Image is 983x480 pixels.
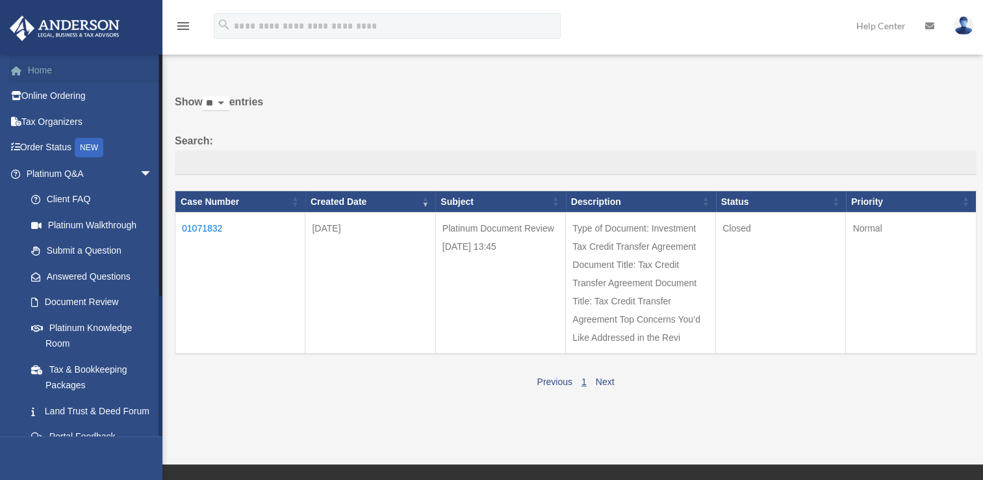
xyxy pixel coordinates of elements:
a: Platinum Q&Aarrow_drop_down [9,161,166,187]
th: Case Number: activate to sort column ascending [175,191,305,213]
td: 01071832 [175,213,305,354]
a: Order StatusNEW [9,135,172,161]
img: User Pic [954,16,973,35]
a: Answered Questions [18,263,159,289]
a: Client FAQ [18,187,166,213]
a: Document Review [18,289,166,315]
td: Normal [846,213,977,354]
th: Status: activate to sort column ascending [716,191,846,213]
td: Platinum Document Review [DATE] 13:45 [435,213,565,354]
img: Anderson Advisors Platinum Portal [6,16,123,41]
a: Tax Organizers [9,109,172,135]
a: Platinum Knowledge Room [18,315,166,356]
a: Previous [537,377,572,387]
div: NEW [75,138,103,157]
th: Subject: activate to sort column ascending [435,191,565,213]
span: arrow_drop_down [140,161,166,187]
i: menu [175,18,191,34]
a: Land Trust & Deed Forum [18,398,166,424]
th: Description: activate to sort column ascending [566,191,716,213]
i: search [217,18,231,32]
a: Platinum Walkthrough [18,212,166,238]
select: Showentries [203,96,229,111]
label: Show entries [175,93,977,124]
a: Submit a Question [18,238,166,264]
td: [DATE] [305,213,435,354]
a: Portal Feedback [18,424,166,450]
a: Home [9,57,172,83]
a: 1 [581,377,587,387]
a: Tax & Bookkeeping Packages [18,356,166,398]
a: Online Ordering [9,83,172,109]
td: Closed [716,213,846,354]
a: menu [175,23,191,34]
input: Search: [175,150,977,175]
th: Priority: activate to sort column ascending [846,191,977,213]
td: Type of Document: Investment Tax Credit Transfer Agreement Document Title: Tax Credit Transfer Ag... [566,213,716,354]
th: Created Date: activate to sort column ascending [305,191,435,213]
a: Next [596,377,615,387]
label: Search: [175,132,977,175]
